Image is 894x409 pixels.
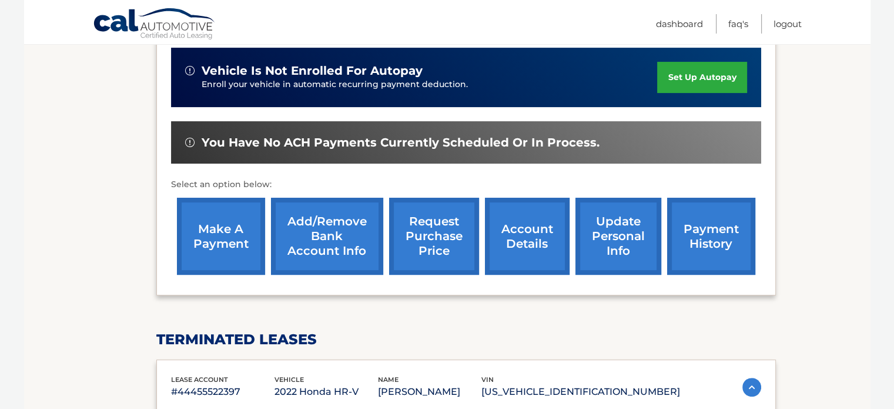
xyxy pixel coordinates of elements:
[177,198,265,275] a: make a payment
[202,64,423,78] span: vehicle is not enrolled for autopay
[274,375,304,384] span: vehicle
[728,14,748,34] a: FAQ's
[378,384,481,400] p: [PERSON_NAME]
[389,198,479,275] a: request purchase price
[481,375,494,384] span: vin
[656,14,703,34] a: Dashboard
[202,135,600,150] span: You have no ACH payments currently scheduled or in process.
[93,8,216,42] a: Cal Automotive
[575,198,661,275] a: update personal info
[485,198,570,275] a: account details
[481,384,680,400] p: [US_VEHICLE_IDENTIFICATION_NUMBER]
[185,66,195,75] img: alert-white.svg
[667,198,755,275] a: payment history
[185,138,195,147] img: alert-white.svg
[274,384,378,400] p: 2022 Honda HR-V
[271,198,383,275] a: Add/Remove bank account info
[156,331,776,348] h2: terminated leases
[378,375,399,384] span: name
[171,375,228,384] span: lease account
[742,378,761,397] img: accordion-active.svg
[171,384,274,400] p: #44455522397
[657,62,746,93] a: set up autopay
[774,14,802,34] a: Logout
[171,178,761,192] p: Select an option below:
[202,78,658,91] p: Enroll your vehicle in automatic recurring payment deduction.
